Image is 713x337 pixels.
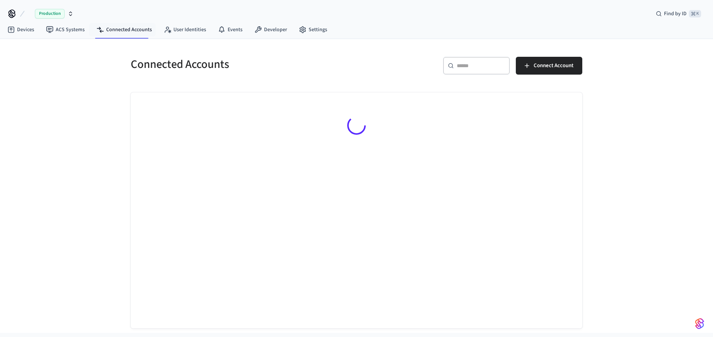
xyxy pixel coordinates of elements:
[695,318,704,330] img: SeamLogoGradient.69752ec5.svg
[689,10,701,17] span: ⌘ K
[293,23,333,36] a: Settings
[650,7,707,20] div: Find by ID⌘ K
[516,57,582,75] button: Connect Account
[131,57,352,72] h5: Connected Accounts
[91,23,158,36] a: Connected Accounts
[1,23,40,36] a: Devices
[664,10,687,17] span: Find by ID
[40,23,91,36] a: ACS Systems
[212,23,248,36] a: Events
[35,9,65,19] span: Production
[534,61,573,71] span: Connect Account
[248,23,293,36] a: Developer
[158,23,212,36] a: User Identities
